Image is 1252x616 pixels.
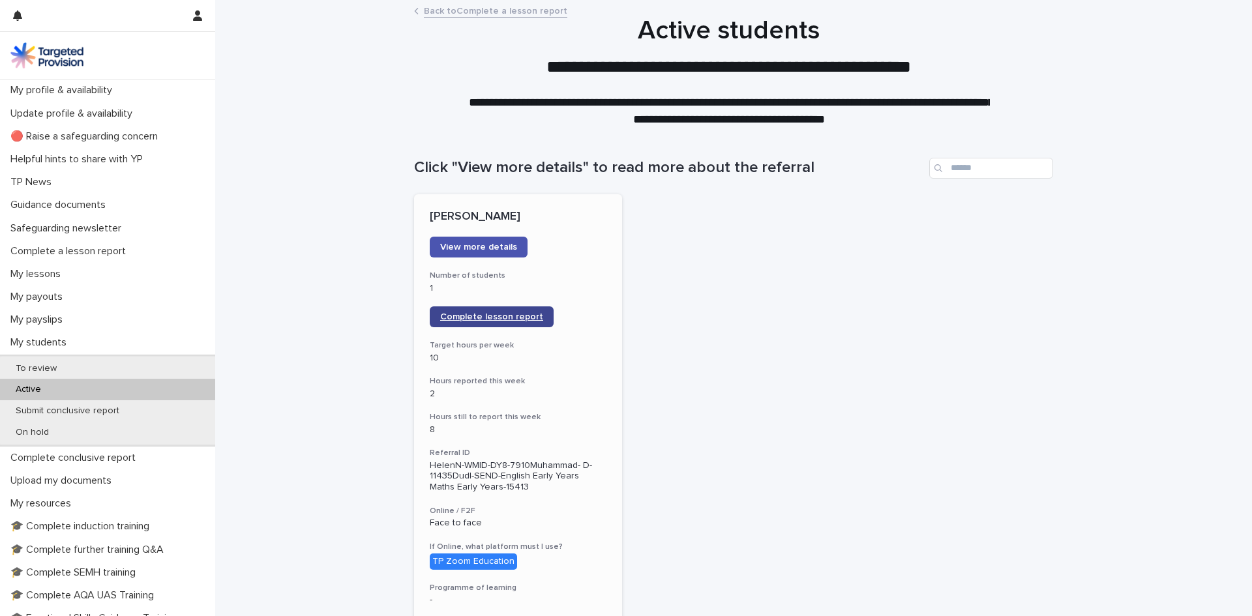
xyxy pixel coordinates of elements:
[5,245,136,257] p: Complete a lesson report
[430,448,606,458] h3: Referral ID
[430,271,606,281] h3: Number of students
[430,518,606,529] p: Face to face
[430,583,606,593] h3: Programme of learning
[5,336,77,349] p: My students
[430,553,517,570] div: TP Zoom Education
[10,42,83,68] img: M5nRWzHhSzIhMunXDL62
[5,108,143,120] p: Update profile & availability
[424,3,567,18] a: Back toComplete a lesson report
[5,384,52,395] p: Active
[430,594,606,606] p: -
[430,353,606,364] p: 10
[5,497,82,510] p: My resources
[5,544,174,556] p: 🎓 Complete further training Q&A
[430,460,606,493] p: HelenN-WMID-DY8-7910Muhammad- D-11435Dudl-SEND-English Early Years Maths Early Years-15413
[5,291,73,303] p: My payouts
[929,158,1053,179] input: Search
[5,589,164,602] p: 🎓 Complete AQA UAS Training
[414,158,924,177] h1: Click "View more details" to read more about the referral
[430,340,606,351] h3: Target hours per week
[5,314,73,326] p: My payslips
[5,153,153,166] p: Helpful hints to share with YP
[430,412,606,422] h3: Hours still to report this week
[430,506,606,516] h3: Online / F2F
[430,210,606,224] p: [PERSON_NAME]
[430,283,606,294] p: 1
[440,312,543,321] span: Complete lesson report
[430,542,606,552] h3: If Online, what platform must I use?
[5,84,123,96] p: My profile & availability
[5,566,146,579] p: 🎓 Complete SEMH training
[410,15,1049,46] h1: Active students
[5,452,146,464] p: Complete conclusive report
[5,130,168,143] p: 🔴 Raise a safeguarding concern
[5,405,130,417] p: Submit conclusive report
[5,475,122,487] p: Upload my documents
[5,427,59,438] p: On hold
[430,376,606,387] h3: Hours reported this week
[430,389,606,400] p: 2
[5,520,160,533] p: 🎓 Complete induction training
[5,222,132,235] p: Safeguarding newsletter
[430,237,528,257] a: View more details
[5,176,62,188] p: TP News
[430,306,554,327] a: Complete lesson report
[5,268,71,280] p: My lessons
[440,242,517,252] span: View more details
[5,363,67,374] p: To review
[430,424,606,435] p: 8
[5,199,116,211] p: Guidance documents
